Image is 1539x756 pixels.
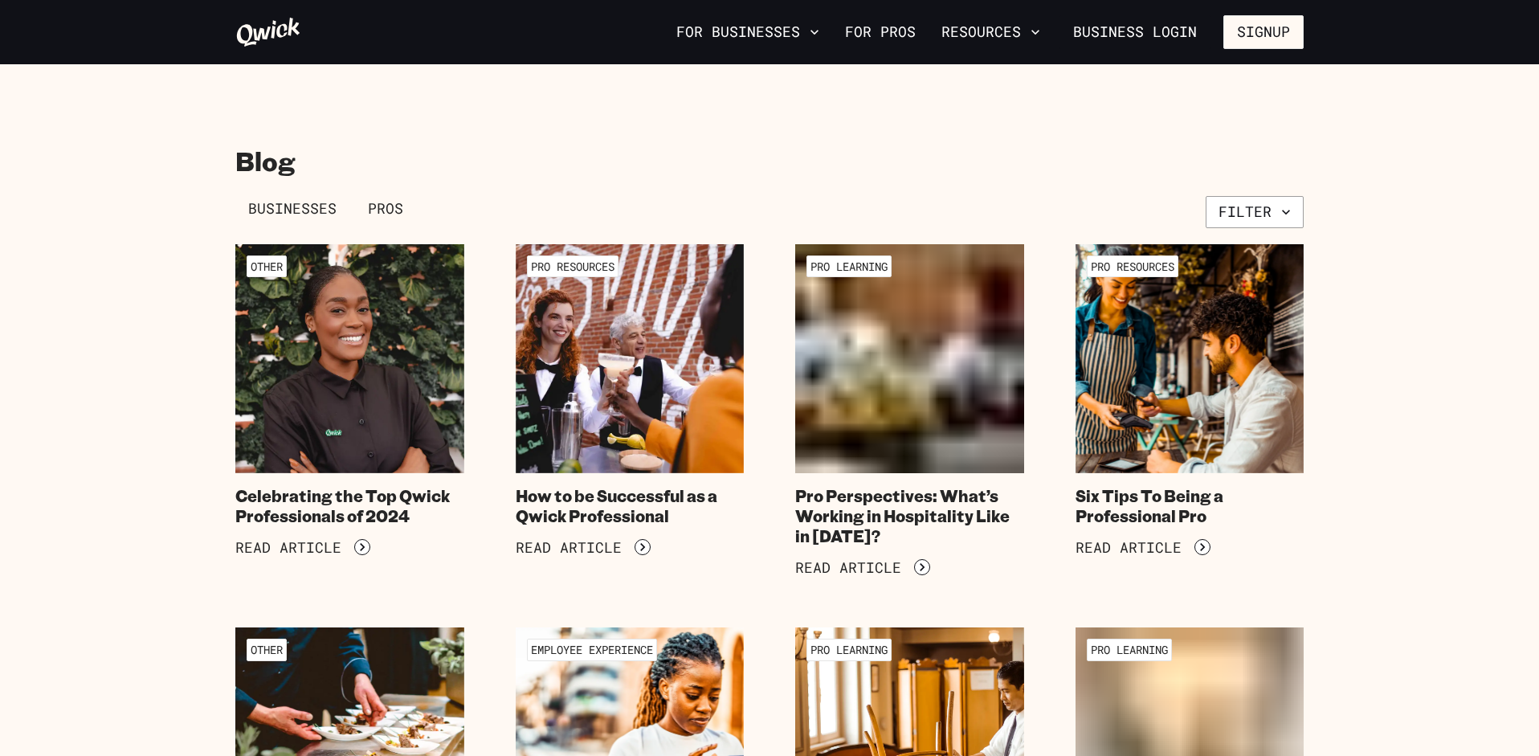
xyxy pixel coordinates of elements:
h4: Celebrating the Top Qwick Professionals of 2024 [235,486,464,526]
a: Pro ResourcesSix Tips To Being a Professional ProRead Article [1076,244,1304,576]
h4: How to be Successful as a Qwick Professional [516,486,745,526]
a: OtherCelebrating the Top Qwick Professionals of 2024Read Article [235,244,464,576]
button: Signup [1223,15,1304,49]
img: How to be Successful as a Qwick Professional [516,244,745,473]
a: Pro LearningPro Perspectives: What’s Working in Hospitality Like in [DATE]?Read Article [795,244,1024,576]
span: Pro Learning [1087,639,1172,660]
span: Read Article [795,559,901,577]
a: Business Login [1059,15,1210,49]
span: Other [247,255,287,277]
span: Pro Learning [806,639,892,660]
a: For Pros [839,18,922,46]
span: Pro Resources [527,255,618,277]
span: Businesses [248,200,337,218]
button: Resources [935,18,1047,46]
span: Other [247,639,287,660]
a: Pro ResourcesHow to be Successful as a Qwick ProfessionalRead Article [516,244,745,576]
span: Pros [368,200,403,218]
img: Celebrating the Top Qwick Professionals of 2024 [235,244,464,473]
span: Pro Learning [806,255,892,277]
span: Read Article [516,539,622,557]
span: Read Article [235,539,341,557]
span: Read Article [1076,539,1182,557]
button: Filter [1206,196,1304,228]
h4: Pro Perspectives: What’s Working in Hospitality Like in [DATE]? [795,486,1024,546]
span: Employee Experience [527,639,657,660]
h2: Blog [235,145,1304,177]
h4: Six Tips To Being a Professional Pro [1076,486,1304,526]
img: Six Tips To Being a Professional Pro [1076,244,1304,473]
button: For Businesses [670,18,826,46]
span: Pro Resources [1087,255,1178,277]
